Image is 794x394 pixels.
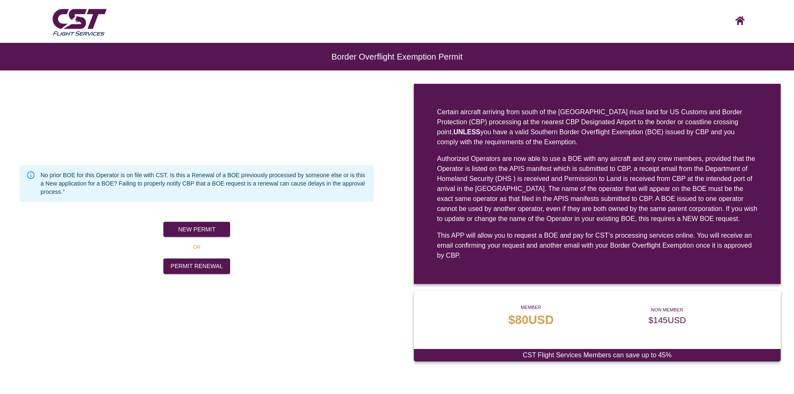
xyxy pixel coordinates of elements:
[508,311,554,329] p: $ 80 USD
[163,258,230,274] button: Permit Renewal
[437,107,758,147] div: Certain aircraft arriving from south of the [GEOGRAPHIC_DATA] must land for US Customs and Border...
[649,314,686,326] p: $ 145 USD
[437,231,758,261] div: This APP will allow you to request a BOE and pay for CST’s processing services online. You will r...
[414,349,781,361] div: CST Flight Services Members can save up to 45%
[33,56,761,57] h6: Border Overflight Exemption Permit
[453,128,481,136] strong: UNLESS
[193,244,200,250] span: OR
[508,304,554,311] p: MEMBER
[163,222,230,237] button: New Permit
[735,16,745,25] img: CST logo, click here to go home screen
[437,154,758,224] div: Authorized Operators are now able to use a BOE with any aircraft and any crew members, provided t...
[649,306,686,314] p: NON MEMBER
[50,5,108,38] img: CST Flight Services logo
[40,168,367,199] div: No prior BOE for this Operator is on file with CST. Is this a Renewal of a BOE previously process...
